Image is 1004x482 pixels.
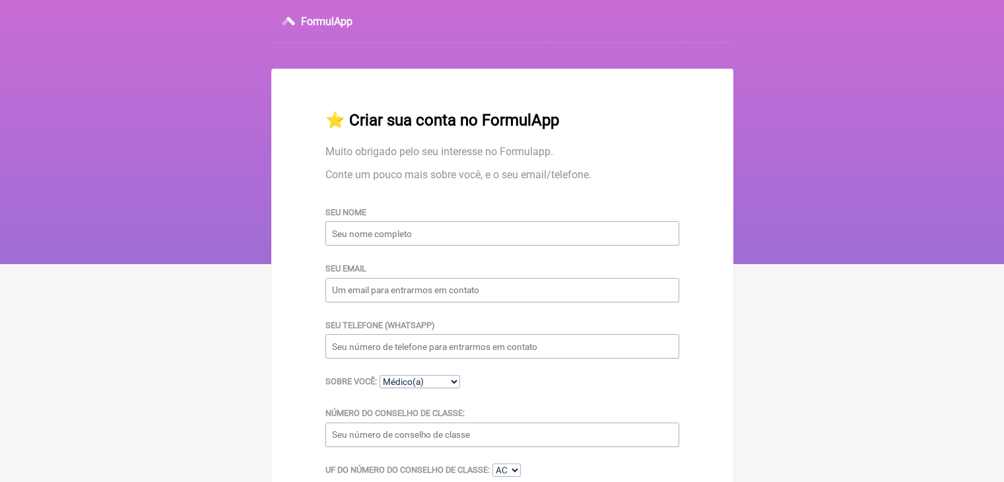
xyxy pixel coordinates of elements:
[325,168,679,181] p: Conte um pouco mais sobre você, e o seu email/telefone.
[325,408,465,418] label: Número do Conselho de Classe:
[325,334,679,359] input: Seu número de telefone para entrarmos em contato
[325,278,679,302] input: Um email para entrarmos em contato
[325,320,434,330] label: Seu telefone (WhatsApp)
[325,263,366,273] label: Seu email
[325,207,366,217] label: Seu nome
[325,465,490,475] label: UF do Número do Conselho de Classe:
[325,145,679,158] p: Muito obrigado pelo seu interesse no Formulapp.
[325,423,679,447] input: Seu número de conselho de classe
[301,15,352,28] h3: FormulApp
[325,221,679,246] input: Seu nome completo
[325,111,679,129] h2: ⭐️ Criar sua conta no FormulApp
[325,376,377,386] label: Sobre você:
